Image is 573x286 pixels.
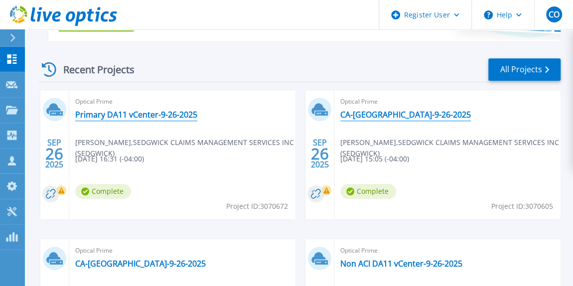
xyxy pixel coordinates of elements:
[75,96,289,107] span: Optical Prime
[340,96,555,107] span: Optical Prime
[75,184,131,199] span: Complete
[548,10,559,18] span: CO
[310,149,328,158] span: 26
[340,110,471,120] a: CA-[GEOGRAPHIC_DATA]-9-26-2025
[38,57,148,82] div: Recent Projects
[340,184,396,199] span: Complete
[491,201,553,212] span: Project ID: 3070605
[75,110,197,120] a: Primary DA11 vCenter-9-26-2025
[340,245,555,256] span: Optical Prime
[340,153,409,164] span: [DATE] 15:05 (-04:00)
[75,259,206,269] a: CA-[GEOGRAPHIC_DATA]-9-26-2025
[340,137,561,159] span: [PERSON_NAME] , SEDGWICK CLAIMS MANAGEMENT SERVICES INC (SEDGWICK)
[488,58,561,81] a: All Projects
[75,153,144,164] span: [DATE] 16:31 (-04:00)
[45,149,63,158] span: 26
[310,136,329,172] div: SEP 2025
[340,259,462,269] a: Non ACI DA11 vCenter-9-26-2025
[75,137,295,159] span: [PERSON_NAME] , SEDGWICK CLAIMS MANAGEMENT SERVICES INC (SEDGWICK)
[45,136,64,172] div: SEP 2025
[226,201,288,212] span: Project ID: 3070672
[75,245,289,256] span: Optical Prime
